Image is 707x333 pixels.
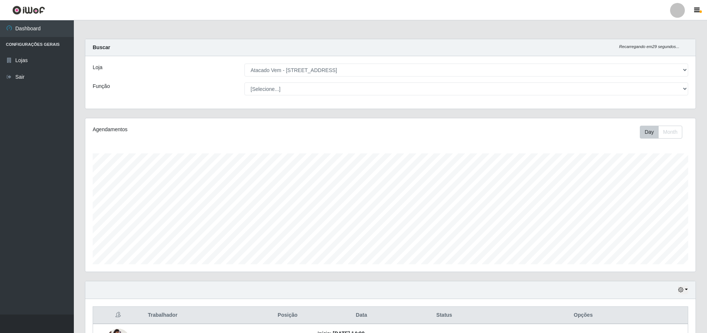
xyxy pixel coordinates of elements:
th: Opções [479,307,688,324]
th: Status [410,307,479,324]
label: Loja [93,64,102,71]
div: First group [640,126,682,139]
img: CoreUI Logo [12,6,45,15]
strong: Buscar [93,44,110,50]
label: Função [93,82,110,90]
div: Agendamentos [93,126,334,133]
div: Toolbar with button groups [640,126,688,139]
button: Month [658,126,682,139]
button: Day [640,126,659,139]
th: Posição [262,307,313,324]
i: Recarregando em 29 segundos... [619,44,679,49]
th: Trabalhador [143,307,262,324]
th: Data [313,307,410,324]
